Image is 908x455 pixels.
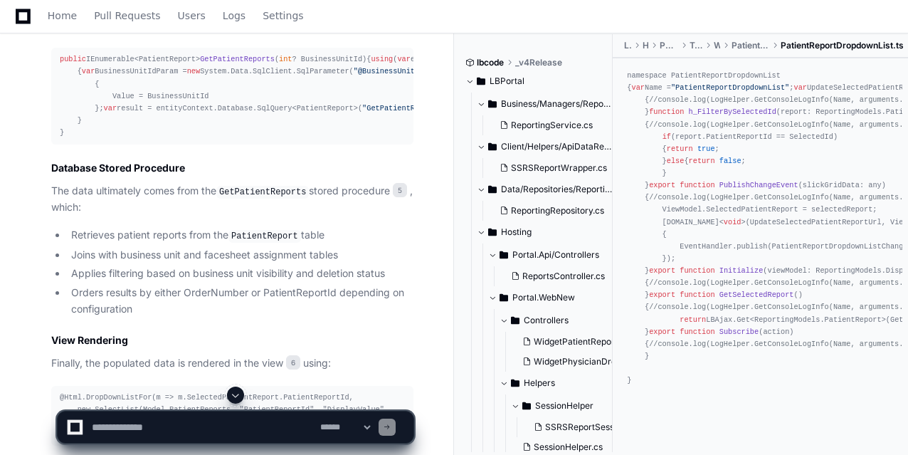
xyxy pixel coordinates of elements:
span: h_FilterBySelectedId [689,108,776,116]
button: Controllers [500,309,636,332]
li: Orders results by either OrderNumber or PatientReportId depending on configuration [67,285,413,318]
span: 5 [393,183,407,197]
div: namespace PatientReportDropdownList { Name = ; UpdateSelectedPatientReportUrl = ; GetSelectedPati... [627,70,894,387]
button: WidgetPhysicianDropdownController.cs [517,352,639,372]
svg: Directory [477,73,485,90]
span: false [719,157,741,165]
h2: Database Stored Procedure [51,161,413,175]
button: ReportsController.cs [505,266,616,286]
li: Joins with business unit and facesheet assignment tables [67,247,413,263]
span: lbcode [477,57,504,68]
button: LBPortal [465,70,602,93]
svg: Directory [488,224,497,241]
span: void [724,218,741,226]
span: Portal.WebNew [660,40,678,51]
svg: Directory [488,95,497,113]
span: GetSelectedReport [719,291,794,299]
span: Business/Managers/Reporting [501,98,613,110]
svg: Directory [511,312,519,329]
span: action [763,328,789,336]
button: Hosting [477,221,613,244]
span: int [279,55,292,63]
button: Portal.Api/Controllers [488,244,625,266]
span: ReportingRepository.cs [511,205,604,216]
span: function [680,266,714,275]
span: Client/Helpers/ApiDataRetrieval [501,141,613,152]
code: PatientReport [228,230,301,243]
li: Applies filtering based on business unit visibility and deletion status [67,266,413,282]
h2: View Rendering [51,333,413,347]
span: var [104,104,117,113]
span: using [371,55,393,63]
code: GetPatientReports [216,186,309,199]
svg: Directory [488,181,497,198]
span: Subscribe [719,328,759,336]
span: LBPortal [490,75,524,87]
span: var [82,67,95,75]
span: if [662,132,671,141]
span: Hosting [501,226,532,238]
span: "@BusinessUnitId" [354,67,428,75]
svg: Directory [511,375,519,392]
p: The data ultimately comes from the stored procedure , which: [51,183,413,216]
span: Home [48,11,77,20]
span: SSRSReportWrapper.cs [511,162,607,174]
span: PublishChangeEvent [719,181,798,189]
span: export [649,328,675,336]
span: new [187,67,200,75]
span: ? BusinessUnitId [279,55,362,63]
span: Settings [263,11,303,20]
span: TypeScripts [690,40,702,51]
div: { ( entityContext = GetDbContext()) { BusinessUnitIdParam = System.Data.SqlClient.SqlParameter( ,... [60,53,405,139]
span: slickGridData: any [803,181,882,189]
p: Finally, the populated data is rendered in the view using: [51,355,413,372]
span: ReportsController.cs [522,271,605,282]
span: Data/Repositories/Reporting [501,184,613,195]
span: export [649,266,675,275]
span: PatientReportDropdownList [732,40,769,51]
span: GetPatientReports [200,55,275,63]
span: Portal.WebNew [512,292,575,303]
span: var [632,83,645,92]
span: Hosting [643,40,648,51]
span: Helpers [524,377,555,389]
span: Pull Requests [94,11,160,20]
button: ReportingService.cs [494,115,605,135]
span: "PatientReportDropdownList" [671,83,789,92]
span: ReportingService.cs [511,120,593,131]
span: LBPortal [624,40,631,51]
span: public [60,55,86,63]
button: Client/Helpers/ApiDataRetrieval [477,135,613,158]
span: return [689,157,715,165]
span: var [397,55,410,63]
span: export [649,291,675,299]
span: Controllers [524,315,569,326]
span: Users [178,11,206,20]
span: return [667,145,693,153]
svg: Directory [488,138,497,155]
li: Retrieves patient reports from the table [67,227,413,244]
button: Business/Managers/Reporting [477,93,613,115]
button: SSRSReportWrapper.cs [494,158,607,178]
button: ReportingRepository.cs [494,201,605,221]
span: WidgetPatientReportDropdownListController.cs [534,336,725,347]
svg: Directory [500,246,508,263]
span: function [649,108,684,116]
span: var [793,83,806,92]
span: function [680,291,714,299]
span: IEnumerable<PatientReport> ( ) [60,55,366,63]
button: Helpers [500,372,636,394]
span: function [680,181,714,189]
button: Portal.WebNew [488,286,625,309]
span: Portal.Api/Controllers [512,249,599,261]
span: export [649,181,675,189]
span: Logs [223,11,246,20]
span: PatientReportDropdownList.ts [781,40,904,51]
span: return [680,315,706,324]
span: _v4Release [515,57,562,68]
span: true [697,145,715,153]
span: Initialize [719,266,764,275]
span: 6 [286,355,300,370]
span: function [680,328,714,336]
span: WidgetPhysicianDropdownController.cs [534,356,695,367]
